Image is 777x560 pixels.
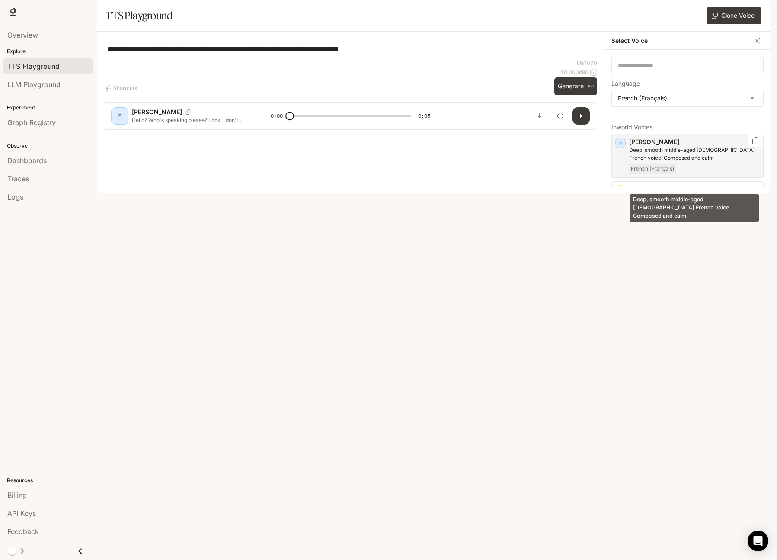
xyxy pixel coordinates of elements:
[560,68,588,76] p: $ 0.000890
[629,185,760,194] p: [PERSON_NAME]
[630,194,759,222] div: Deep, smooth middle-aged [DEMOGRAPHIC_DATA] French voice. Composed and calm
[707,7,761,24] button: Clone Voice
[113,109,127,123] div: E
[629,146,760,162] p: Deep, smooth middle-aged male French voice. Composed and calm
[552,107,569,125] button: Inspect
[418,112,430,120] span: 0:05
[629,164,676,174] span: French (Français)
[587,84,594,89] p: ⌘⏎
[132,108,182,116] p: [PERSON_NAME]
[104,81,141,95] button: Shortcuts
[531,107,548,125] button: Download audio
[611,80,640,87] p: Language
[748,531,768,551] div: Open Intercom Messenger
[182,109,194,115] button: Copy Voice ID
[132,116,250,124] p: Hello? Who's speaking please? Look, I don't have time for this crap. never call me again.
[554,77,597,95] button: Generate⌘⏎
[611,124,764,130] p: Inworld Voices
[271,112,283,120] span: 0:00
[106,7,173,24] h1: TTS Playground
[629,138,760,146] p: [PERSON_NAME]
[577,59,597,67] p: 89 / 1000
[751,137,760,144] button: Copy Voice ID
[612,90,763,106] div: French (Français)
